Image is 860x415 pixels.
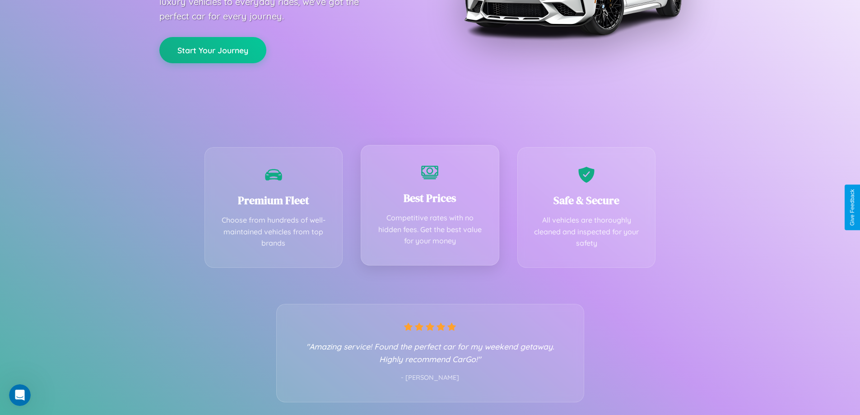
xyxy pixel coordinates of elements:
p: "Amazing service! Found the perfect car for my weekend getaway. Highly recommend CarGo!" [295,340,566,365]
div: Give Feedback [849,189,855,226]
iframe: Intercom live chat [9,384,31,406]
h3: Safe & Secure [531,193,642,208]
p: Choose from hundreds of well-maintained vehicles from top brands [218,214,329,249]
h3: Best Prices [375,191,485,205]
p: Competitive rates with no hidden fees. Get the best value for your money [375,212,485,247]
h3: Premium Fleet [218,193,329,208]
p: - [PERSON_NAME] [295,372,566,384]
button: Start Your Journey [159,37,266,63]
p: All vehicles are thoroughly cleaned and inspected for your safety [531,214,642,249]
